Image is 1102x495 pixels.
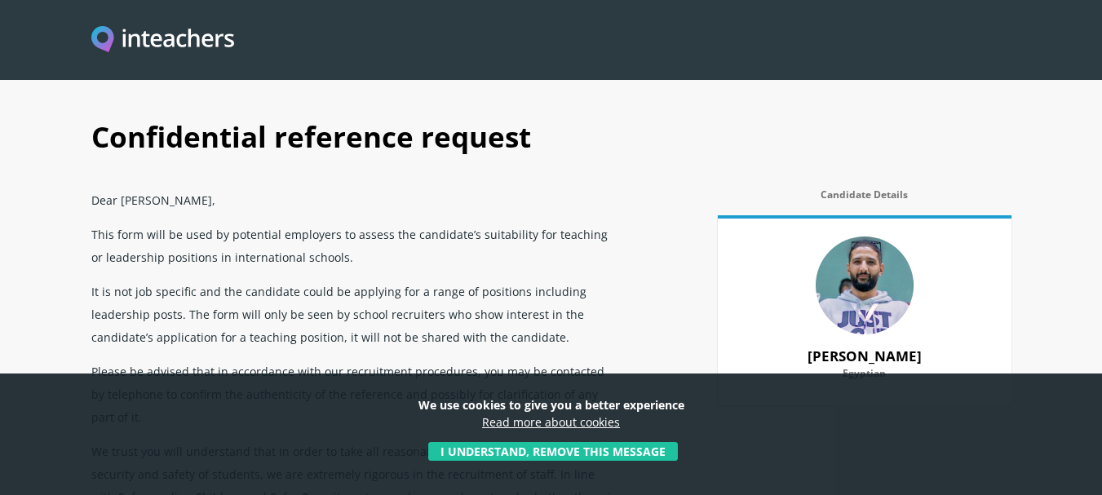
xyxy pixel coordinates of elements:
[91,354,620,434] p: Please be advised that in accordance with our recruitment procedures, you may be contacted by tel...
[91,103,1011,183] h1: Confidential reference request
[718,189,1011,210] label: Candidate Details
[91,26,235,55] a: Visit this site's homepage
[428,442,678,461] button: I understand, remove this message
[418,397,684,413] strong: We use cookies to give you a better experience
[737,368,992,389] label: Egyptian
[91,26,235,55] img: Inteachers
[816,236,914,334] img: 79810
[91,183,620,217] p: Dear [PERSON_NAME],
[91,217,620,274] p: This form will be used by potential employers to assess the candidate’s suitability for teaching ...
[808,347,922,365] strong: [PERSON_NAME]
[482,414,620,430] a: Read more about cookies
[91,274,620,354] p: It is not job specific and the candidate could be applying for a range of positions including lea...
